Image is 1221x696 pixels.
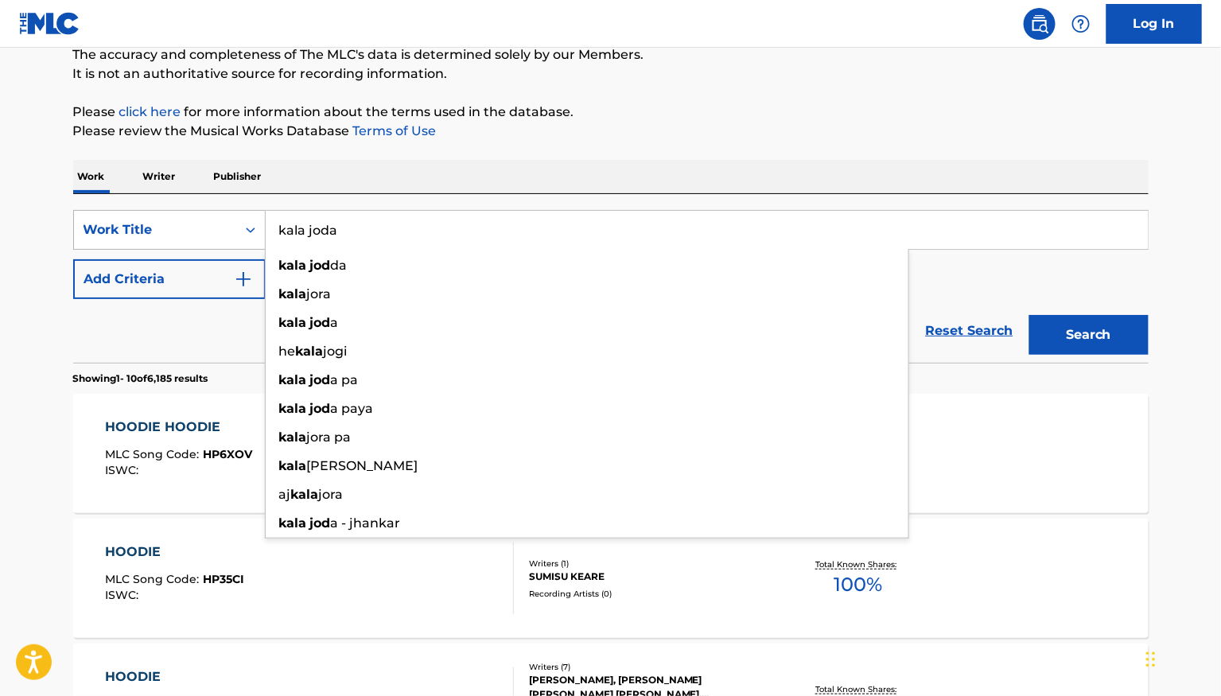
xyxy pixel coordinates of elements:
button: Add Criteria [73,259,266,299]
p: Showing 1 - 10 of 6,185 results [73,371,208,386]
form: Search Form [73,210,1149,363]
img: search [1030,14,1049,33]
strong: kala [279,401,307,416]
span: da [331,258,348,273]
div: HOODIE [105,542,244,562]
a: Log In [1106,4,1202,44]
div: Writers ( 7 ) [529,661,769,673]
p: Total Known Shares: [816,683,901,695]
p: The accuracy and completeness of The MLC's data is determined solely by our Members. [73,45,1149,64]
div: HOODIE [105,667,251,686]
span: jora pa [307,430,352,445]
div: Work Title [84,220,227,239]
strong: jod [310,258,331,273]
p: It is not an authoritative source for recording information. [73,64,1149,84]
strong: kala [279,258,307,273]
span: HP35CI [203,572,244,586]
div: Recording Artists ( 0 ) [529,588,769,600]
span: jora [319,487,344,502]
span: ISWC : [105,588,142,602]
span: jogi [324,344,348,359]
span: jora [307,286,332,301]
strong: jod [310,515,331,531]
strong: kala [296,344,324,359]
iframe: Chat Widget [1141,620,1221,696]
a: Reset Search [918,313,1021,348]
p: Publisher [209,160,266,193]
img: MLC Logo [19,12,80,35]
strong: jod [310,372,331,387]
img: help [1071,14,1091,33]
strong: kala [279,458,307,473]
a: Public Search [1024,8,1056,40]
a: HOODIE HOODIEMLC Song Code:HP6XOVISWC:Writers (4)[PERSON_NAME] [PERSON_NAME], [PERSON_NAME], [PER... [73,394,1149,513]
span: a [331,315,339,330]
strong: kala [279,372,307,387]
img: 9d2ae6d4665cec9f34b9.svg [234,270,253,289]
strong: kala [279,515,307,531]
span: [PERSON_NAME] [307,458,418,473]
div: Help [1065,8,1097,40]
strong: jod [310,401,331,416]
strong: kala [279,430,307,445]
span: aj [279,487,291,502]
p: Writer [138,160,181,193]
a: click here [119,104,181,119]
span: MLC Song Code : [105,572,203,586]
div: Writers ( 1 ) [529,558,769,570]
span: 100 % [834,570,883,599]
strong: kala [279,315,307,330]
a: HOODIEMLC Song Code:HP35CIISWC:Writers (1)SUMISU KEARERecording Artists (0)Total Known Shares:100% [73,519,1149,638]
span: MLC Song Code : [105,447,203,461]
span: he [279,344,296,359]
span: a - jhankar [331,515,401,531]
span: a paya [331,401,374,416]
button: Search [1029,315,1149,355]
div: HOODIE HOODIE [105,418,252,437]
strong: kala [291,487,319,502]
span: a pa [331,372,359,387]
span: HP6XOV [203,447,252,461]
span: ISWC : [105,463,142,477]
div: Drag [1146,636,1156,683]
p: Work [73,160,110,193]
p: Please review the Musical Works Database [73,122,1149,141]
p: Total Known Shares: [816,558,901,570]
strong: jod [310,315,331,330]
div: SUMISU KEARE [529,570,769,584]
strong: kala [279,286,307,301]
a: Terms of Use [350,123,437,138]
p: Please for more information about the terms used in the database. [73,103,1149,122]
